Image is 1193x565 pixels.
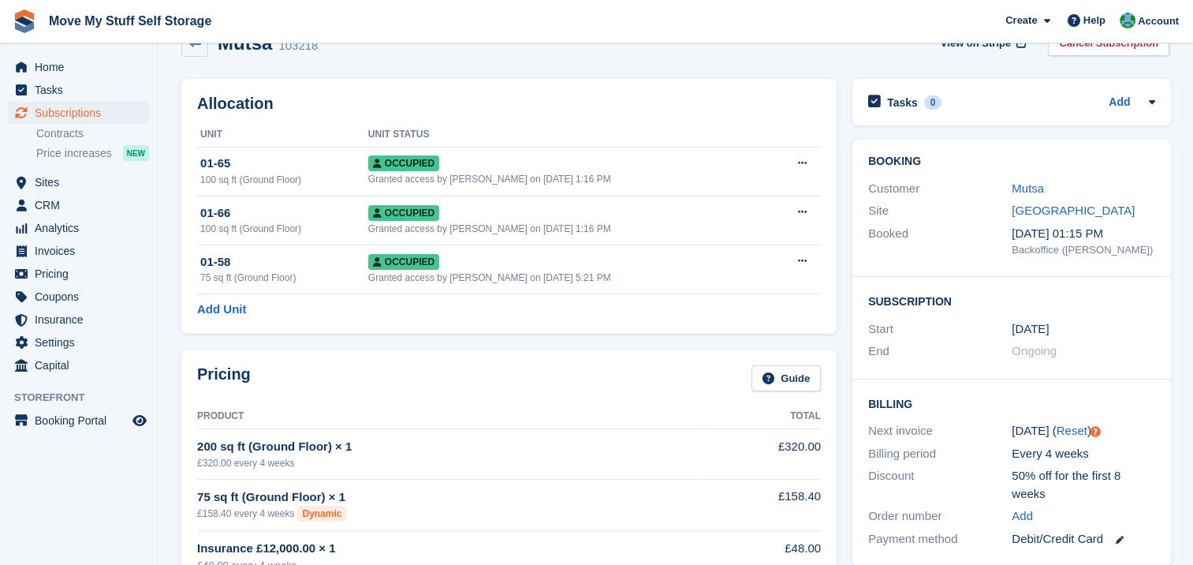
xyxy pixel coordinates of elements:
div: 103218 [278,37,318,55]
td: £320.00 [704,429,821,479]
div: 50% off for the first 8 weeks [1012,467,1155,503]
div: 01-58 [200,253,368,271]
div: Billing period [868,445,1012,463]
div: 75 sq ft (Ground Floor) × 1 [197,488,704,507]
a: menu [8,354,149,376]
span: Account [1138,13,1179,29]
span: Booking Portal [35,410,129,432]
span: View on Stripe [941,36,1011,51]
a: Move My Stuff Self Storage [43,8,218,34]
a: Add [1012,507,1033,526]
div: Granted access by [PERSON_NAME] on [DATE] 1:16 PM [368,172,766,186]
a: Reset [1057,424,1087,437]
div: Granted access by [PERSON_NAME] on [DATE] 1:16 PM [368,222,766,236]
img: Dan [1120,13,1135,28]
a: Cancel Subscription [1048,30,1169,56]
div: Start [868,320,1012,339]
span: Home [35,56,129,78]
div: Dynamic [297,506,346,522]
a: menu [8,286,149,308]
span: Sites [35,171,129,193]
a: menu [8,56,149,78]
div: Site [868,202,1012,220]
div: Customer [868,180,1012,198]
span: Invoices [35,240,129,262]
a: Contracts [36,126,149,141]
a: Add Unit [197,301,246,319]
div: Discount [868,467,1012,503]
h2: Booking [868,155,1155,168]
div: Next invoice [868,422,1012,440]
span: Occupied [368,155,439,171]
time: 2025-08-23 00:00:00 UTC [1012,320,1049,339]
td: £158.40 [704,479,821,530]
span: Coupons [35,286,129,308]
div: 01-66 [200,204,368,223]
div: Debit/Credit Card [1012,530,1155,548]
span: Pricing [35,263,129,285]
div: £158.40 every 4 weeks [197,506,704,522]
div: [DATE] 01:15 PM [1012,225,1155,243]
span: Price increases [36,146,112,161]
div: Backoffice ([PERSON_NAME]) [1012,242,1155,258]
a: View on Stripe [934,30,1030,56]
div: 200 sq ft (Ground Floor) × 1 [197,438,704,456]
div: End [868,342,1012,361]
th: Unit [197,122,368,148]
span: Capital [35,354,129,376]
div: Every 4 weeks [1012,445,1155,463]
h2: Allocation [197,95,821,113]
span: Create [1005,13,1037,28]
a: menu [8,410,149,432]
span: Occupied [368,254,439,270]
a: menu [8,171,149,193]
span: Settings [35,331,129,354]
div: 01-65 [200,155,368,173]
a: Add [1109,94,1130,112]
div: 100 sq ft (Ground Floor) [200,222,368,236]
div: Payment method [868,530,1012,548]
a: menu [8,217,149,239]
span: Subscriptions [35,102,129,124]
div: £320.00 every 4 weeks [197,456,704,470]
a: menu [8,102,149,124]
h2: Subscription [868,293,1155,309]
img: stora-icon-8386f47178a22dfd0bd8f6a31ec36ba5ce8667c1dd55bd0f319d3a0aa187defe.svg [13,9,36,33]
span: Analytics [35,217,129,239]
a: Preview store [130,411,149,430]
h2: Pricing [197,365,251,391]
div: [DATE] ( ) [1012,422,1155,440]
div: 100 sq ft (Ground Floor) [200,173,368,187]
a: Price increases NEW [36,144,149,162]
span: Storefront [14,390,157,406]
a: [GEOGRAPHIC_DATA] [1012,204,1135,217]
a: menu [8,79,149,101]
th: Total [704,404,821,429]
span: CRM [35,194,129,216]
div: Tooltip anchor [1088,425,1102,439]
h2: Billing [868,395,1155,411]
a: Guide [751,365,821,391]
div: NEW [123,145,149,161]
div: Granted access by [PERSON_NAME] on [DATE] 5:21 PM [368,271,766,285]
h2: Mutsa [218,32,272,54]
div: 0 [924,95,942,110]
div: Order number [868,507,1012,526]
span: Occupied [368,205,439,221]
a: menu [8,240,149,262]
h2: Tasks [887,95,918,110]
div: 75 sq ft (Ground Floor) [200,271,368,285]
div: Insurance £12,000.00 × 1 [197,540,704,558]
th: Product [197,404,704,429]
div: Booked [868,225,1012,258]
a: menu [8,194,149,216]
a: menu [8,331,149,354]
th: Unit Status [368,122,766,148]
a: Mutsa [1012,181,1044,195]
a: menu [8,263,149,285]
span: Insurance [35,309,129,331]
span: Help [1083,13,1105,28]
span: Tasks [35,79,129,101]
a: menu [8,309,149,331]
span: Ongoing [1012,344,1057,357]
